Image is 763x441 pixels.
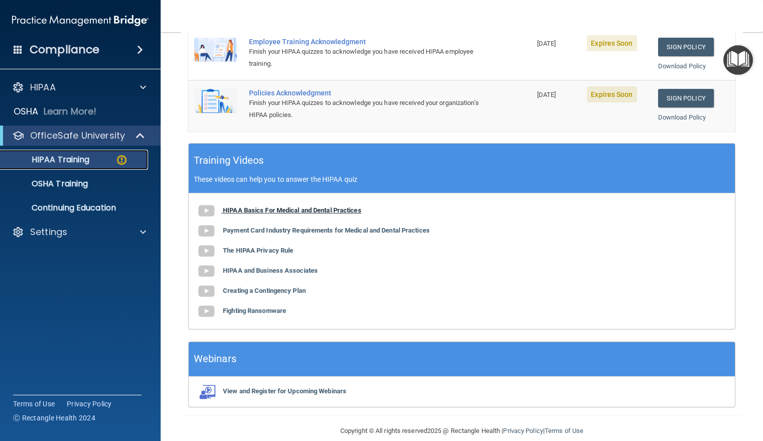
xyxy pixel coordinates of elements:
[196,261,216,281] img: gray_youtube_icon.38fcd6cc.png
[723,45,753,75] button: Open Resource Center
[249,38,481,46] div: Employee Training Acknowledgment
[658,38,714,56] a: Sign Policy
[12,226,146,238] a: Settings
[223,206,361,214] b: HIPAA Basics For Medical and Dental Practices
[13,399,55,409] a: Terms of Use
[249,46,481,70] div: Finish your HIPAA quizzes to acknowledge you have received HIPAA employee training.
[223,227,430,234] b: Payment Card Industry Requirements for Medical and Dental Practices
[196,384,216,399] img: webinarIcon.c7ebbf15.png
[13,413,95,423] span: Ⓒ Rectangle Health 2024
[249,97,481,121] div: Finish your HIPAA quizzes to acknowledge you have received your organization’s HIPAA policies.
[587,86,637,102] span: Expires Soon
[537,91,556,98] span: [DATE]
[223,247,293,254] b: The HIPAA Privacy Rule
[587,35,637,51] span: Expires Soon
[196,221,216,241] img: gray_youtube_icon.38fcd6cc.png
[658,89,714,107] a: Sign Policy
[196,301,216,321] img: gray_youtube_icon.38fcd6cc.png
[7,203,144,213] p: Continuing Education
[196,201,216,221] img: gray_youtube_icon.38fcd6cc.png
[67,399,112,409] a: Privacy Policy
[196,241,216,261] img: gray_youtube_icon.38fcd6cc.png
[658,62,706,70] a: Download Policy
[194,152,264,169] h5: Training Videos
[223,387,346,395] b: View and Register for Upcoming Webinars
[7,179,88,189] p: OSHA Training
[14,105,39,118] p: OSHA
[194,350,236,368] h5: Webinars
[223,307,286,314] b: Fighting Ransomware
[194,175,730,183] p: These videos can help you to answer the HIPAA quiz
[196,281,216,301] img: gray_youtube_icon.38fcd6cc.png
[30,130,125,142] p: OfficeSafe University
[537,40,556,47] span: [DATE]
[30,81,56,93] p: HIPAA
[545,427,583,434] a: Terms of Use
[223,267,318,274] b: HIPAA and Business Associates
[115,154,128,166] img: warning-circle.0cc9ac19.png
[503,427,543,434] a: Privacy Policy
[12,130,146,142] a: OfficeSafe University
[249,89,481,97] div: Policies Acknowledgment
[12,11,149,31] img: PMB logo
[30,43,99,57] h4: Compliance
[658,114,706,121] a: Download Policy
[223,287,306,294] b: Creating a Contingency Plan
[589,370,751,410] iframe: Drift Widget Chat Controller
[12,81,146,93] a: HIPAA
[44,105,97,118] p: Learn More!
[30,226,67,238] p: Settings
[7,155,89,165] p: HIPAA Training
